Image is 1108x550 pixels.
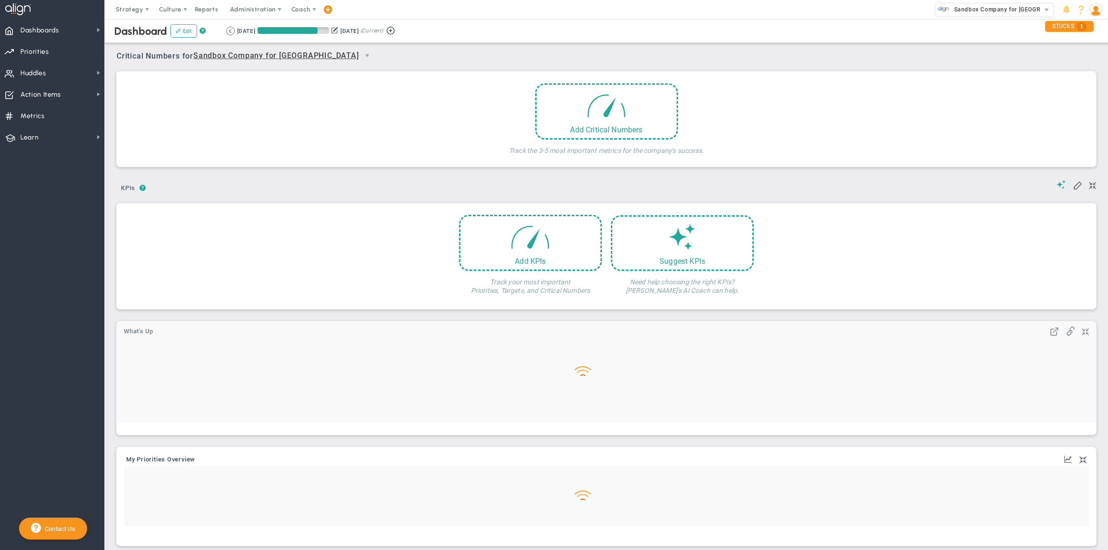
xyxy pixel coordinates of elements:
img: 79555.Person.photo [1089,3,1102,16]
span: My Priorities Overview [126,456,195,463]
span: Culture [159,6,181,13]
div: [DATE] [237,27,255,35]
span: Critical Numbers for [117,48,378,65]
span: Coach [291,6,310,13]
div: Suggest KPIs [612,257,752,266]
div: Add KPIs [460,257,600,266]
span: Metrics [20,106,45,126]
span: Contact Us [41,525,75,532]
span: select [1040,3,1054,17]
span: Strategy [116,6,143,13]
button: KPIs [117,180,140,197]
div: Period Progress: 84% Day 77 of 91 with 14 remaining. [258,27,329,34]
span: select [359,48,375,64]
span: Dashboards [20,20,59,40]
span: Suggestions (AI Feature) [1057,180,1066,189]
button: Edit [170,24,197,38]
span: (Current) [360,27,383,35]
button: My Priorities Overview [126,456,195,464]
div: STUCKS [1045,21,1094,32]
span: Learn [20,128,39,148]
span: Huddles [20,63,46,83]
h4: Need help choosing the right KPIs? [PERSON_NAME]'s AI Coach can help. [611,271,754,295]
span: Sandbox Company for [GEOGRAPHIC_DATA] [193,50,359,62]
span: Dashboard [114,25,167,38]
button: Go to previous period [226,27,235,35]
span: Sandbox Company for [GEOGRAPHIC_DATA] [949,3,1078,16]
div: [DATE] [340,27,359,35]
span: Priorities [20,42,49,62]
h4: Track your most important Priorities, Targets, and Critical Numbers [459,271,602,295]
span: Action Items [20,85,61,105]
span: 1 [1077,22,1087,31]
h4: Track the 3-5 most important metrics for the company's success. [509,140,704,155]
img: 19399.Company.photo [938,3,949,15]
span: KPIs [117,180,140,196]
span: Edit My KPIs [1073,180,1082,190]
div: Add Critical Numbers [537,125,677,134]
span: Administration [230,6,275,13]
